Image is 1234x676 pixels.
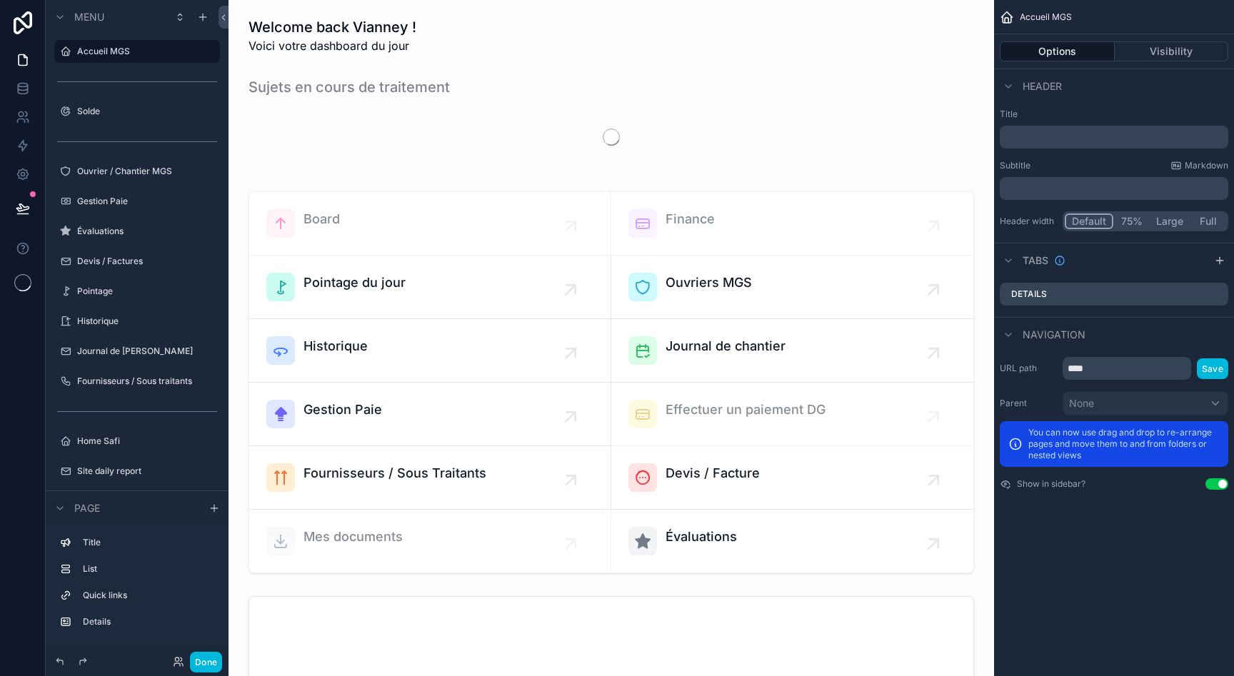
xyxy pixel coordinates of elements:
[1185,160,1228,171] span: Markdown
[1023,253,1048,268] span: Tabs
[1000,177,1228,200] div: scrollable content
[1190,213,1226,229] button: Full
[1063,391,1228,415] button: None
[1011,288,1047,300] label: Details
[77,196,211,207] label: Gestion Paie
[77,256,211,267] label: Devis / Factures
[77,106,211,117] label: Solde
[83,537,209,548] label: Title
[1113,213,1150,229] button: 75%
[83,563,209,575] label: List
[77,435,211,447] label: Home Safi
[77,226,211,237] label: Évaluations
[77,375,211,387] label: Fournisseurs / Sous traitants
[77,316,211,327] label: Historique
[1069,396,1094,410] span: None
[1000,216,1057,227] label: Header width
[77,46,211,57] label: Accueil MGS
[1000,363,1057,374] label: URL path
[1028,427,1220,461] p: You can now use drag and drop to re-arrange pages and move them to and from folders or nested views
[1150,213,1190,229] button: Large
[1000,398,1057,409] label: Parent
[46,525,229,647] div: scrollable content
[1170,160,1228,171] a: Markdown
[190,652,222,672] button: Done
[1000,41,1115,61] button: Options
[77,465,211,477] label: Site daily report
[83,590,209,601] label: Quick links
[1020,11,1072,23] span: Accueil MGS
[1000,160,1030,171] label: Subtitle
[1017,478,1085,490] label: Show in sidebar?
[77,345,211,357] label: Journal de [PERSON_NAME]
[1065,213,1113,229] button: Default
[1197,358,1228,379] button: Save
[77,286,211,297] label: Pointage
[1023,79,1062,94] span: Header
[1023,328,1085,342] span: Navigation
[74,501,100,515] span: Page
[74,10,104,24] span: Menu
[77,166,211,177] label: Ouvrier / Chantier MGS
[1000,109,1228,120] label: Title
[83,616,209,627] label: Details
[1000,126,1228,148] div: scrollable content
[1115,41,1229,61] button: Visibility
